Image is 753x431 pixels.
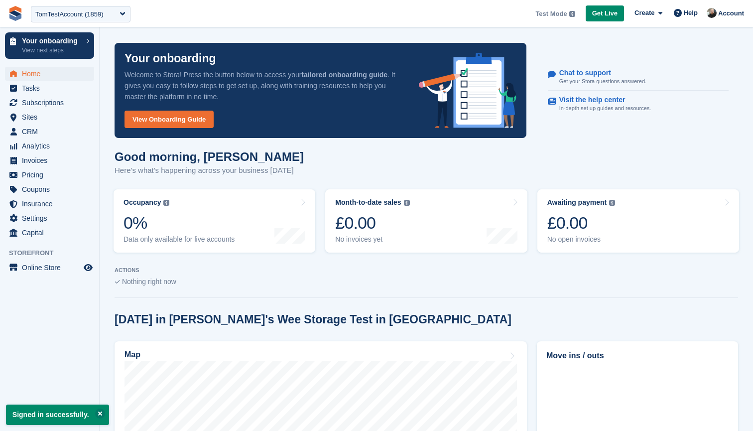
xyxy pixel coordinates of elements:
[586,5,624,22] a: Get Live
[547,198,607,207] div: Awaiting payment
[546,350,729,362] h2: Move ins / outs
[325,189,527,253] a: Month-to-date sales £0.00 No invoices yet
[5,182,94,196] a: menu
[22,139,82,153] span: Analytics
[559,69,638,77] p: Chat to support
[124,235,235,244] div: Data only available for live accounts
[22,110,82,124] span: Sites
[547,235,616,244] div: No open invoices
[6,405,109,425] p: Signed in successfully.
[22,81,82,95] span: Tasks
[5,139,94,153] a: menu
[125,111,214,128] a: View Onboarding Guide
[35,9,104,19] div: TomTestAccount (1859)
[9,248,99,258] span: Storefront
[559,96,643,104] p: Visit the help center
[301,71,387,79] strong: tailored onboarding guide
[22,211,82,225] span: Settings
[22,125,82,139] span: CRM
[8,6,23,21] img: stora-icon-8386f47178a22dfd0bd8f6a31ec36ba5ce8667c1dd55bd0f319d3a0aa187defe.svg
[5,168,94,182] a: menu
[22,182,82,196] span: Coupons
[115,165,304,176] p: Here's what's happening across your business [DATE]
[592,8,618,18] span: Get Live
[115,267,738,274] p: ACTIONS
[5,226,94,240] a: menu
[335,213,409,233] div: £0.00
[115,313,511,326] h2: [DATE] in [PERSON_NAME]'s Wee Storage Test in [GEOGRAPHIC_DATA]
[548,91,729,118] a: Visit the help center In-depth set up guides and resources.
[5,153,94,167] a: menu
[559,104,651,113] p: In-depth set up guides and resources.
[5,125,94,139] a: menu
[707,8,717,18] img: Tom Huddleston
[22,96,82,110] span: Subscriptions
[419,53,516,128] img: onboarding-info-6c161a55d2c0e0a8cae90662b2fe09162a5109e8cc188191df67fb4f79e88e88.svg
[22,168,82,182] span: Pricing
[718,8,744,18] span: Account
[22,226,82,240] span: Capital
[22,197,82,211] span: Insurance
[335,235,409,244] div: No invoices yet
[124,198,161,207] div: Occupancy
[5,110,94,124] a: menu
[5,197,94,211] a: menu
[609,200,615,206] img: icon-info-grey-7440780725fd019a000dd9b08b2336e03edf1995a4989e88bcd33f0948082b44.svg
[115,150,304,163] h1: Good morning, [PERSON_NAME]
[547,213,616,233] div: £0.00
[684,8,698,18] span: Help
[5,211,94,225] a: menu
[22,153,82,167] span: Invoices
[22,67,82,81] span: Home
[125,53,216,64] p: Your onboarding
[22,46,81,55] p: View next steps
[5,261,94,275] a: menu
[5,81,94,95] a: menu
[122,278,176,286] span: Nothing right now
[335,198,401,207] div: Month-to-date sales
[5,96,94,110] a: menu
[125,350,140,359] h2: Map
[114,189,315,253] a: Occupancy 0% Data only available for live accounts
[5,67,94,81] a: menu
[548,64,729,91] a: Chat to support Get your Stora questions answered.
[124,213,235,233] div: 0%
[5,32,94,59] a: Your onboarding View next steps
[569,11,575,17] img: icon-info-grey-7440780725fd019a000dd9b08b2336e03edf1995a4989e88bcd33f0948082b44.svg
[537,189,739,253] a: Awaiting payment £0.00 No open invoices
[22,37,81,44] p: Your onboarding
[125,69,403,102] p: Welcome to Stora! Press the button below to access your . It gives you easy to follow steps to ge...
[115,280,120,284] img: blank_slate_check_icon-ba018cac091ee9be17c0a81a6c232d5eb81de652e7a59be601be346b1b6ddf79.svg
[535,9,567,19] span: Test Mode
[22,261,82,275] span: Online Store
[559,77,646,86] p: Get your Stora questions answered.
[163,200,169,206] img: icon-info-grey-7440780725fd019a000dd9b08b2336e03edf1995a4989e88bcd33f0948082b44.svg
[404,200,410,206] img: icon-info-grey-7440780725fd019a000dd9b08b2336e03edf1995a4989e88bcd33f0948082b44.svg
[82,262,94,274] a: Preview store
[634,8,654,18] span: Create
